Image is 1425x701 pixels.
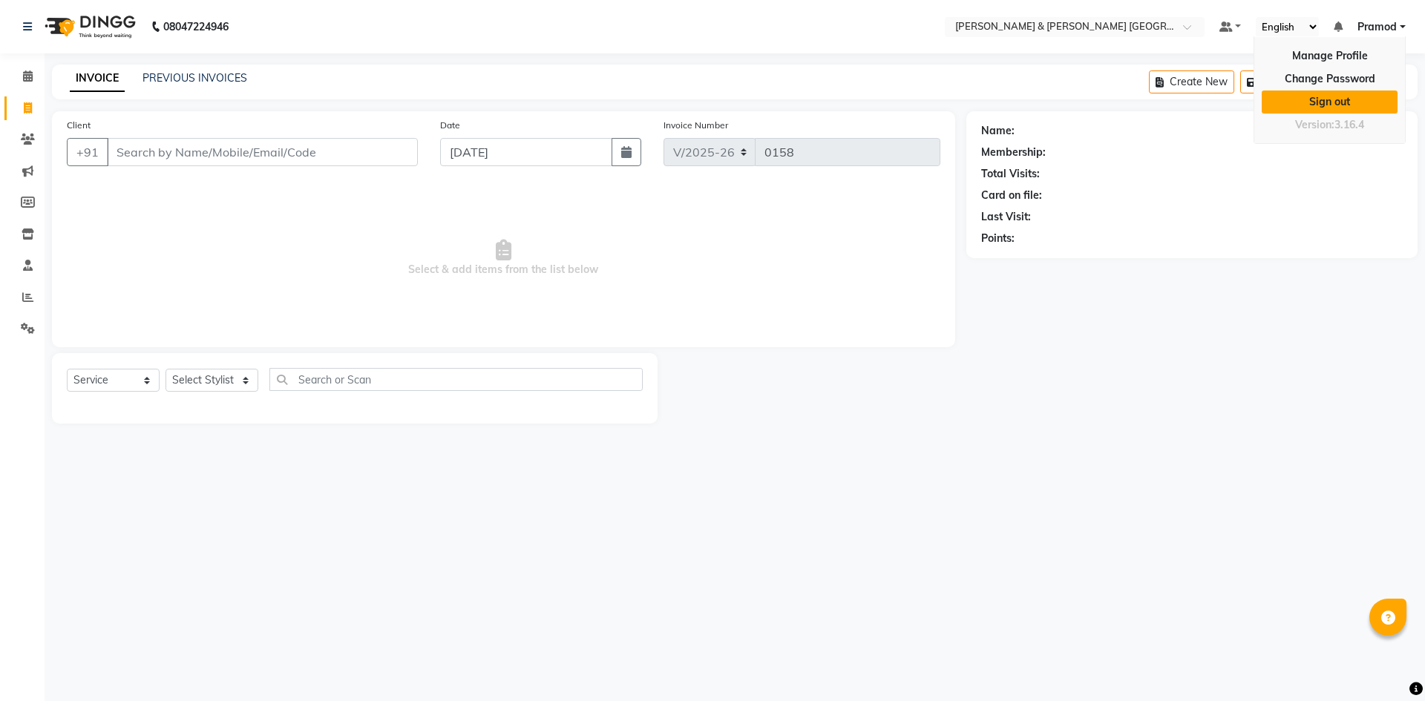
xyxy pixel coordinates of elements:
[70,65,125,92] a: INVOICE
[1262,90,1398,113] a: Sign out
[981,145,1046,160] div: Membership:
[1262,114,1398,136] div: Version:3.16.4
[107,138,418,166] input: Search by Name/Mobile/Email/Code
[269,368,643,391] input: Search or Scan
[67,119,91,132] label: Client
[67,138,108,166] button: +91
[163,6,229,47] b: 08047224946
[1240,70,1292,93] button: Save
[981,188,1042,203] div: Card on file:
[1262,45,1398,68] a: Manage Profile
[1149,70,1234,93] button: Create New
[1262,68,1398,90] a: Change Password
[981,209,1031,225] div: Last Visit:
[981,123,1015,139] div: Name:
[67,184,940,332] span: Select & add items from the list below
[981,166,1040,182] div: Total Visits:
[1357,19,1397,35] span: Pramod
[981,231,1015,246] div: Points:
[440,119,460,132] label: Date
[38,6,140,47] img: logo
[664,119,728,132] label: Invoice Number
[142,71,247,85] a: PREVIOUS INVOICES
